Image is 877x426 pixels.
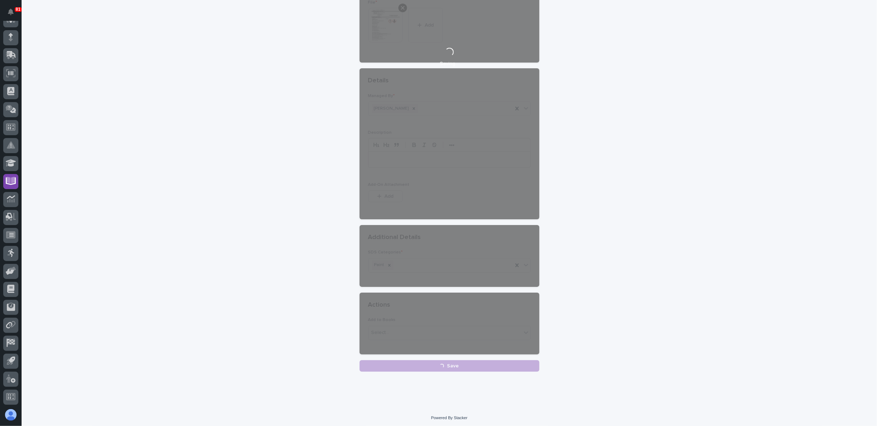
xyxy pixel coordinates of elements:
span: Save [447,363,459,369]
a: Powered By Stacker [431,416,467,420]
p: 81 [16,7,20,12]
div: Notifications81 [9,9,18,20]
button: users-avatar [3,407,18,422]
button: Save [360,360,539,372]
button: Notifications [3,4,18,19]
p: Saving… [440,61,459,67]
